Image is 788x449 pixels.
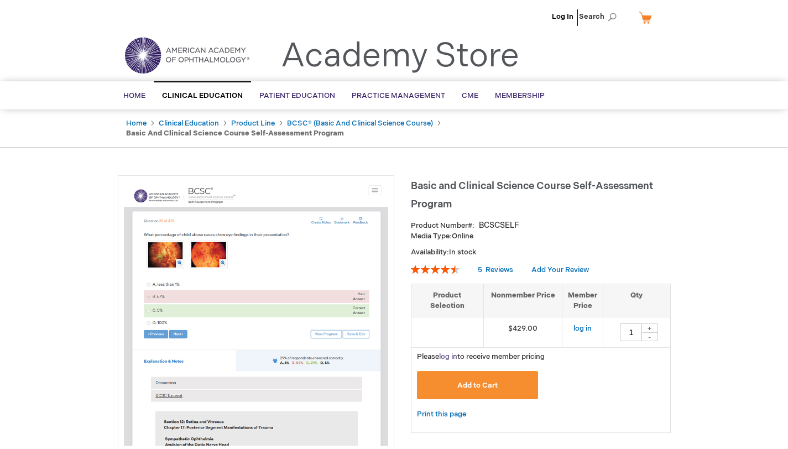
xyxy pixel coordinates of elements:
span: Practice Management [352,91,445,100]
th: Member Price [562,284,603,317]
span: Please to receive member pricing [417,352,545,361]
strong: Product Number [411,221,474,230]
a: 5 Reviews [478,265,515,274]
span: Search [579,6,621,28]
input: Qty [620,323,642,341]
th: Qty [603,284,670,317]
a: log in [439,352,457,361]
th: Nonmember Price [483,284,562,317]
span: Clinical Education [162,91,243,100]
span: Patient Education [259,91,335,100]
div: BCSCSELF [479,220,519,231]
a: Product Line [231,119,275,128]
a: Add Your Review [531,265,589,274]
a: Home [126,119,147,128]
span: Membership [495,91,545,100]
a: BCSC® (Basic and Clinical Science Course) [287,119,433,128]
span: 5 [478,265,482,274]
a: Academy Store [281,36,519,76]
a: log in [573,324,592,333]
a: Log In [552,12,573,21]
strong: Basic and Clinical Science Course Self-Assessment Program [126,129,344,138]
span: Add to Cart [457,381,498,390]
p: Online [411,231,671,242]
a: Clinical Education [159,119,219,128]
button: Add to Cart [417,371,539,399]
span: Reviews [486,265,513,274]
p: Availability: [411,247,671,258]
span: Basic and Clinical Science Course Self-Assessment Program [411,180,653,210]
strong: Media Type: [411,232,452,241]
td: $429.00 [483,317,562,348]
div: - [641,332,658,341]
img: Basic and Clinical Science Course Self-Assessment Program [124,181,388,446]
a: Print this page [417,408,466,421]
div: + [641,323,658,333]
span: In stock [449,248,476,257]
span: Home [123,91,145,100]
div: 92% [411,265,460,274]
th: Product Selection [411,284,484,317]
span: CME [462,91,478,100]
